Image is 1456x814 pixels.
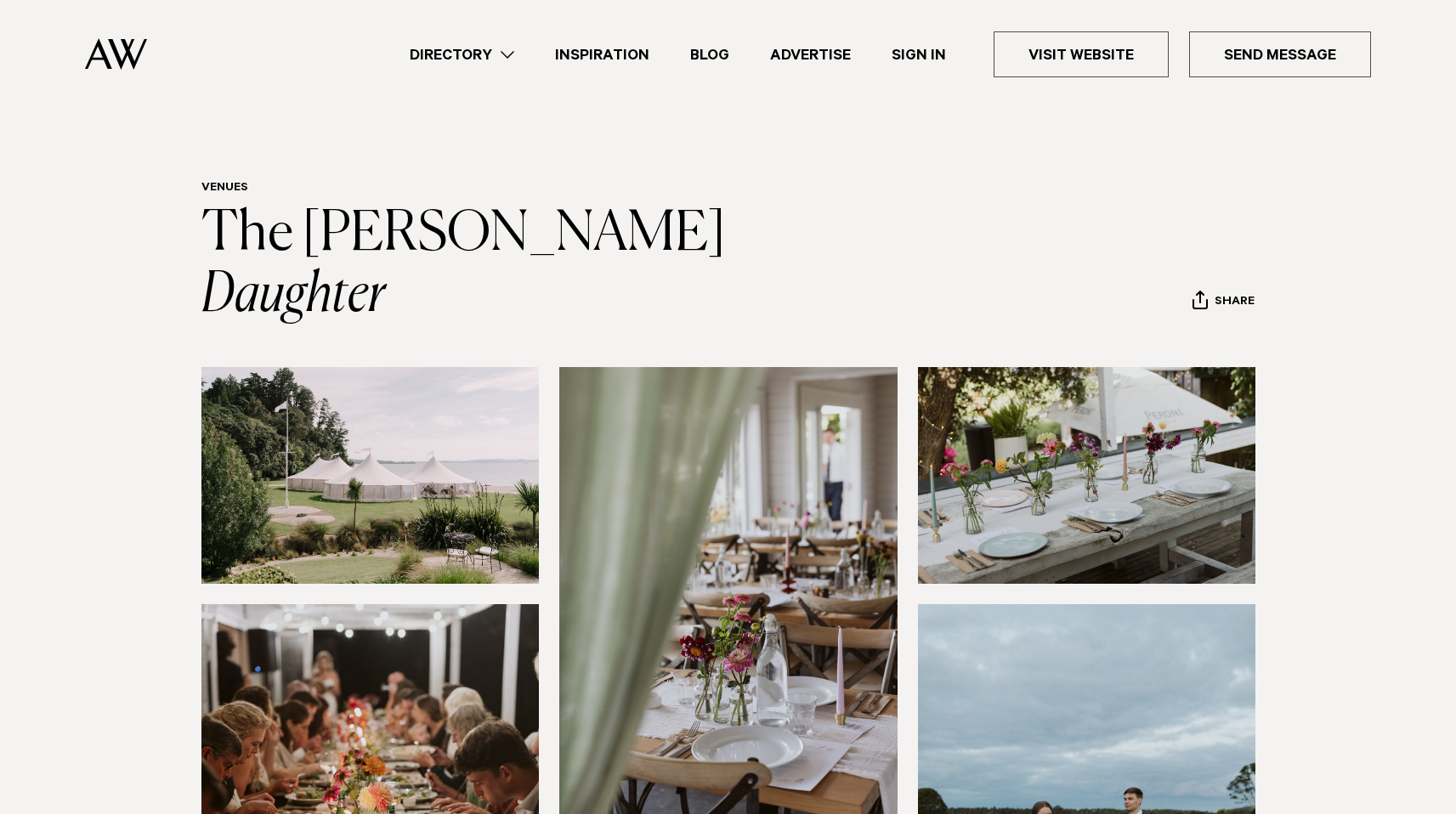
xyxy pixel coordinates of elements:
span: Share [1215,295,1255,311]
img: Marquees by the water at The Farmers Daughter [201,367,540,584]
a: Venues [201,182,248,195]
a: Inspiration [535,43,670,66]
a: Blog [670,43,750,66]
a: Visit Website [994,31,1169,77]
a: Send Message [1189,31,1371,77]
img: Table setting with flowers at The Farmers Daughter [918,367,1256,584]
a: Advertise [750,43,871,66]
a: Directory [389,43,535,66]
a: The [PERSON_NAME] Daughter [201,207,734,323]
a: Sign In [871,43,966,66]
img: Auckland Weddings Logo [85,38,147,70]
button: Share [1192,290,1255,315]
